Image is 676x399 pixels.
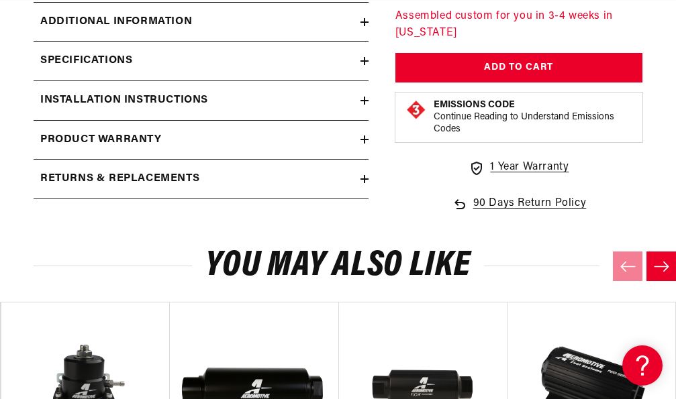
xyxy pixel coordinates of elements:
h2: Additional information [40,13,192,31]
p: Continue Reading to Understand Emissions Codes [434,112,632,136]
summary: Returns & replacements [34,160,369,198]
button: Add to Cart [395,53,642,83]
button: Next slide [646,251,676,281]
span: 90 Days Return Policy [473,195,587,213]
span: 1 Year Warranty [490,160,569,177]
a: 90 Days Return Policy [452,195,587,213]
button: Emissions CodeContinue Reading to Understand Emissions Codes [434,100,632,136]
strong: Emissions Code [434,101,515,111]
h2: Product warranty [40,131,162,149]
summary: Specifications [34,42,369,80]
button: Previous slide [613,251,642,281]
summary: Additional information [34,3,369,42]
summary: Product warranty [34,121,369,160]
h2: Installation Instructions [40,92,208,109]
h2: Specifications [40,52,132,70]
img: Emissions code [405,100,427,121]
h2: You may also like [34,250,642,282]
h2: Returns & replacements [40,170,199,188]
a: 1 Year Warranty [469,160,569,177]
p: Assembled custom for you in 3-4 weeks in [US_STATE] [395,8,642,42]
summary: Installation Instructions [34,81,369,120]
